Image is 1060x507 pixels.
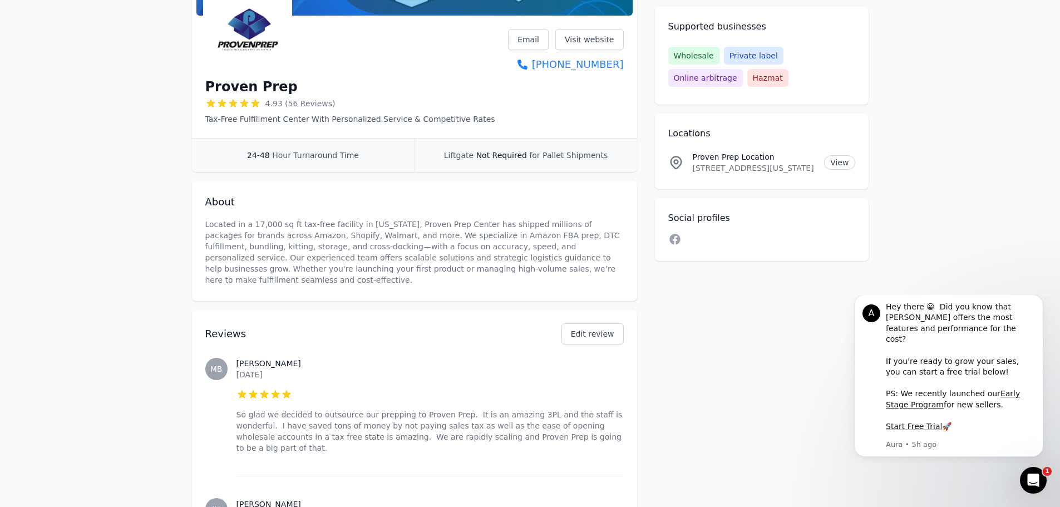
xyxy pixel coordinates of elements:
[236,409,624,454] p: So glad we decided to outsource our prepping to Proven Prep. It is an amazing 3PL and the staff i...
[668,47,719,65] span: Wholesale
[205,114,495,125] p: Tax-Free Fulfillment Center With Personalized Service & Competitive Rates
[508,57,623,72] a: [PHONE_NUMBER]
[205,326,526,342] h2: Reviews
[668,69,743,87] span: Online arbitrage
[555,29,624,50] a: Visit website
[508,29,549,50] a: Email
[48,7,198,143] div: Message content
[668,211,855,225] h2: Social profiles
[1043,467,1052,476] span: 1
[48,127,105,136] a: Start Free Trial
[668,20,855,33] h2: Supported businesses
[205,78,298,96] h1: Proven Prep
[236,358,624,369] h3: [PERSON_NAME]
[476,151,527,160] span: Not Required
[48,7,198,137] div: Hey there 😀 Did you know that [PERSON_NAME] offers the most features and performance for the cost...
[1020,467,1047,494] iframe: Intercom live chat
[668,127,855,140] h2: Locations
[265,98,336,109] span: 4.93 (56 Reviews)
[205,194,624,210] h2: About
[837,295,1060,464] iframe: Intercom notifications message
[210,365,223,373] span: MB
[693,151,816,163] p: Proven Prep Location
[247,151,270,160] span: 24-48
[529,151,608,160] span: for Pallet Shipments
[724,47,783,65] span: Private label
[693,163,816,174] p: [STREET_ADDRESS][US_STATE]
[824,155,855,170] a: View
[105,127,114,136] b: 🚀
[236,370,263,379] time: [DATE]
[25,9,43,27] div: Profile image for Aura
[48,145,198,155] p: Message from Aura, sent 5h ago
[272,151,359,160] span: Hour Turnaround Time
[205,219,624,286] p: Located in a 17,000 sq ft tax-free facility in [US_STATE], Proven Prep Center has shipped million...
[444,151,474,160] span: Liftgate
[561,323,624,344] button: Edit review
[747,69,788,87] span: Hazmat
